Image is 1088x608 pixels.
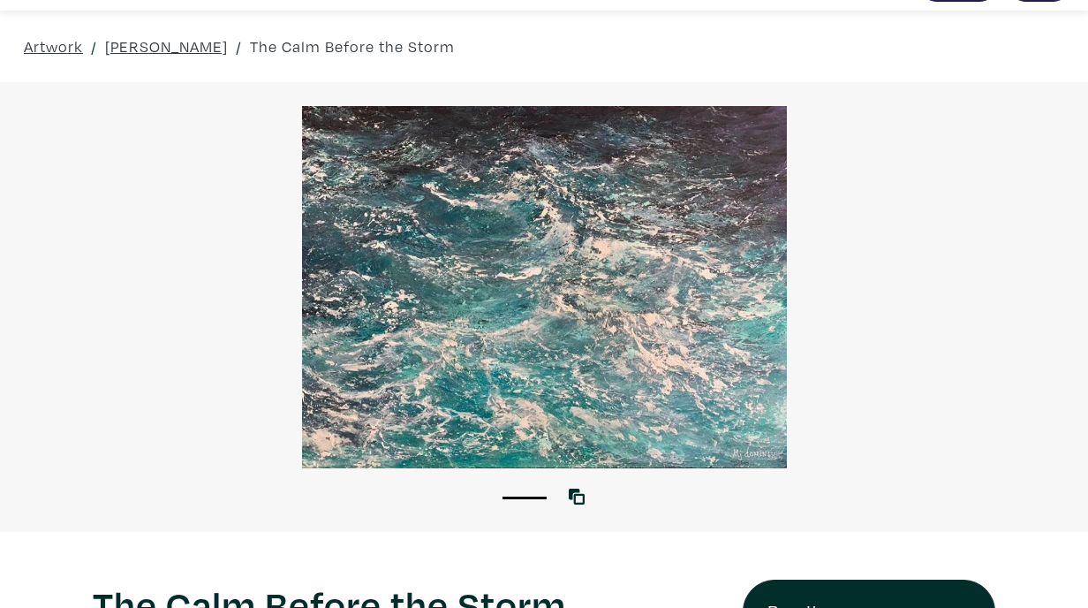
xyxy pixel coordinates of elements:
a: The Calm Before the Storm [250,34,455,58]
span: / [91,34,97,58]
a: [PERSON_NAME] [105,34,228,58]
span: / [236,34,242,58]
button: 1 of 1 [502,497,547,499]
a: Artwork [24,34,83,58]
